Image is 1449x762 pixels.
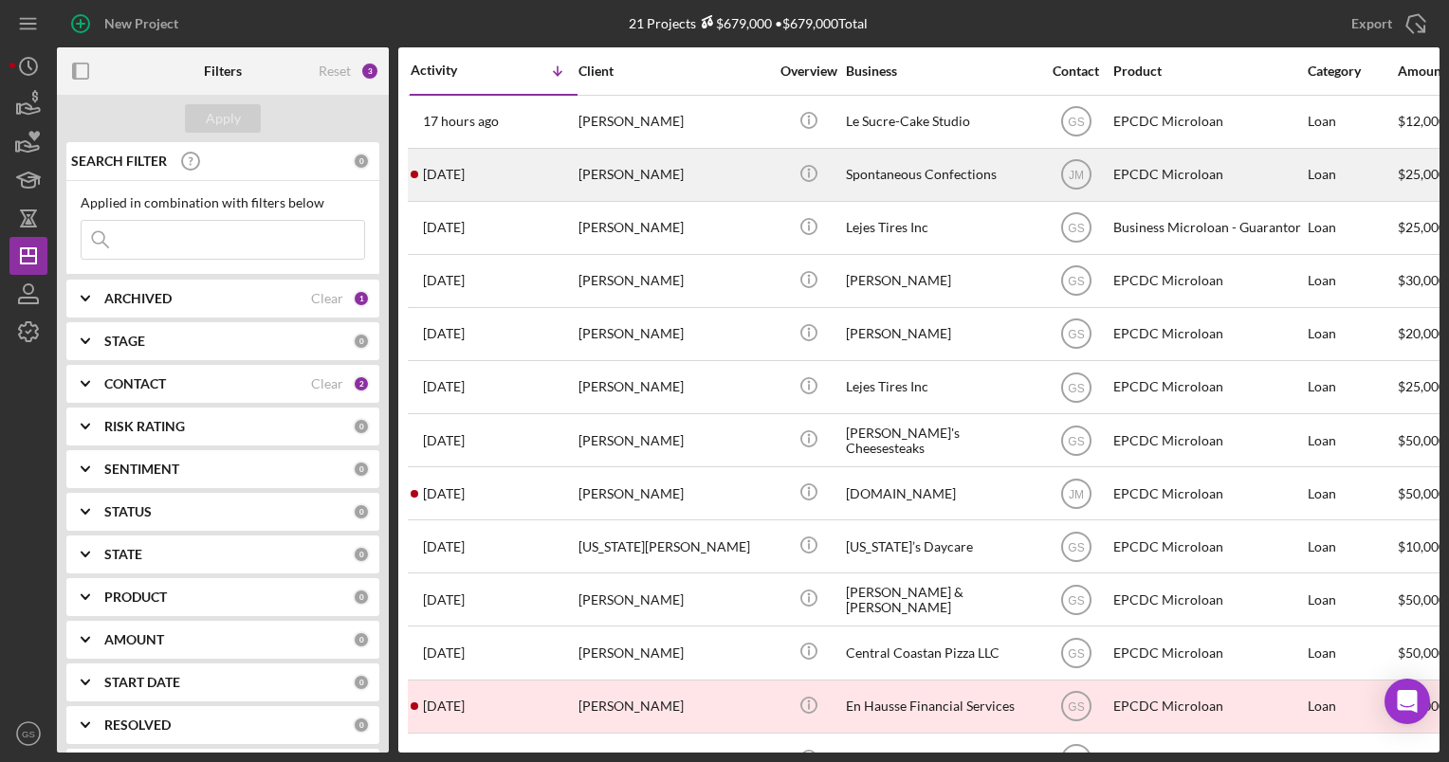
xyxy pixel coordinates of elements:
div: [PERSON_NAME]'s Cheesesteaks [846,415,1036,465]
div: New Project [104,5,178,43]
div: [PERSON_NAME] [578,203,768,253]
div: 0 [353,461,370,478]
b: START DATE [104,675,180,690]
b: CONTACT [104,376,166,391]
b: Filters [204,63,242,79]
div: Loan [1308,203,1396,253]
div: 0 [353,589,370,606]
div: Lejes Tires Inc [846,203,1036,253]
div: $679,000 [696,15,772,31]
div: [DOMAIN_NAME] [846,468,1036,518]
div: EPCDC Microloan [1113,468,1303,518]
div: [PERSON_NAME] [578,362,768,412]
div: 2 [353,375,370,392]
div: 0 [353,333,370,350]
div: EPCDC Microloan [1113,521,1303,571]
div: Reset [319,63,351,79]
div: 0 [353,631,370,648]
span: $25,000 [1398,219,1446,235]
span: $50,000 [1398,591,1446,608]
div: 3 [360,62,379,81]
text: GS [1068,116,1084,129]
b: STATE [104,547,142,562]
div: [PERSON_NAME] [578,681,768,732]
time: 2025-08-28 02:54 [423,379,465,394]
b: SENTIMENT [104,462,179,477]
span: $30,000 [1398,272,1446,288]
time: 2025-08-23 05:05 [423,433,465,448]
time: 2025-08-08 01:03 [423,645,465,661]
div: Loan [1308,256,1396,306]
span: $50,000 [1398,644,1446,661]
text: GS [1068,328,1084,341]
div: [PERSON_NAME] [578,468,768,518]
button: Apply [185,104,261,133]
text: JM [1069,487,1084,500]
div: Loan [1308,309,1396,359]
div: Clear [311,376,343,391]
div: 0 [353,717,370,734]
text: GS [1068,222,1084,235]
span: $50,000 [1398,485,1446,501]
div: EPCDC Microloan [1113,150,1303,200]
div: Client [578,63,768,79]
div: Loan [1308,468,1396,518]
span: $25,000 [1398,166,1446,182]
b: STAGE [104,334,145,349]
div: Apply [206,104,241,133]
time: 2025-09-01 22:14 [423,273,465,288]
div: [PERSON_NAME] [846,256,1036,306]
div: Loan [1308,681,1396,732]
div: En Hausse Financial Services [846,681,1036,732]
div: Contact [1040,63,1111,79]
div: Central Coastan Pizza LLC [846,627,1036,678]
div: EPCDC Microloan [1113,415,1303,465]
div: 1 [353,290,370,307]
div: Business [846,63,1036,79]
time: 2025-09-04 22:14 [423,167,465,182]
b: AMOUNT [104,632,164,647]
div: Lejes Tires Inc [846,362,1036,412]
text: GS [1068,434,1084,447]
div: Export [1351,5,1392,43]
div: [PERSON_NAME] [578,97,768,147]
div: EPCDC Microloan [1113,309,1303,359]
text: GS [1068,593,1084,607]
div: EPCDC Microloan [1113,256,1303,306]
b: ARCHIVED [104,291,172,306]
div: [PERSON_NAME] [578,627,768,678]
b: STATUS [104,504,152,519]
div: 0 [353,503,370,520]
div: Le Sucre-Cake Studio [846,97,1036,147]
div: [PERSON_NAME] [578,256,768,306]
span: $12,000 [1398,113,1446,129]
div: Spontaneous Confections [846,150,1036,200]
div: 0 [353,546,370,563]
div: [PERSON_NAME] [578,150,768,200]
text: GS [1068,381,1084,394]
div: [PERSON_NAME] [578,574,768,625]
b: RESOLVED [104,717,171,733]
div: EPCDC Microloan [1113,97,1303,147]
span: $50,000 [1398,432,1446,448]
text: JM [1069,169,1084,182]
div: [PERSON_NAME] & [PERSON_NAME] [846,574,1036,625]
span: $20,000 [1398,325,1446,341]
div: EPCDC Microloan [1113,362,1303,412]
time: 2025-08-21 04:32 [423,539,465,554]
div: 21 Projects • $679,000 Total [629,15,868,31]
b: SEARCH FILTER [71,154,167,169]
button: New Project [57,5,197,43]
div: Product [1113,63,1303,79]
div: Loan [1308,362,1396,412]
button: Export [1332,5,1440,43]
div: 0 [353,674,370,691]
div: [US_STATE][PERSON_NAME] [578,521,768,571]
div: Loan [1308,627,1396,678]
text: GS [1068,540,1084,553]
div: Applied in combination with filters below [81,195,365,210]
div: Loan [1308,415,1396,465]
div: Business Microloan - Guarantor [1113,203,1303,253]
time: 2025-08-07 21:53 [423,698,465,714]
div: [PERSON_NAME] [846,309,1036,359]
